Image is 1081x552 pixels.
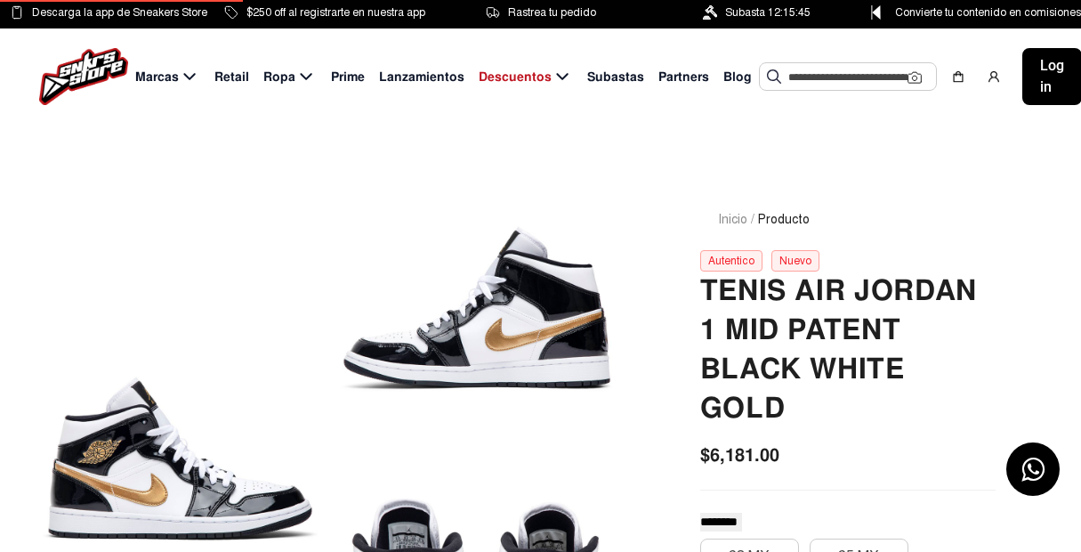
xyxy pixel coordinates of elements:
span: Partners [658,68,709,86]
span: Lanzamientos [379,68,464,86]
img: Buscar [767,69,781,84]
span: Prime [331,68,365,86]
span: Descarga la app de Sneakers Store [32,3,207,22]
span: Log in [1040,55,1064,98]
span: Retail [214,68,249,86]
img: logo [39,48,128,105]
span: / [751,210,754,229]
span: Producto [758,210,810,229]
span: Ropa [263,68,295,86]
span: Subasta 12:15:45 [725,3,811,22]
span: Blog [723,68,752,86]
a: Inicio [718,212,747,227]
span: Descuentos [479,68,552,86]
span: Rastrea tu pedido [508,3,596,22]
img: user [987,69,1001,84]
span: $6,181.00 [700,442,779,468]
img: Cámara [908,70,922,85]
div: Autentico [700,250,762,272]
img: Control Point Icon [865,5,887,20]
span: $250 off al registrarte en nuestra app [246,3,425,22]
h2: Tenis Air Jordan 1 Mid Patent Black White Gold [700,272,996,428]
span: Subastas [587,68,644,86]
img: shopping [951,69,965,84]
div: Nuevo [771,250,819,272]
span: Convierte tu contenido en comisiones [895,3,1081,22]
span: Marcas [135,68,179,86]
